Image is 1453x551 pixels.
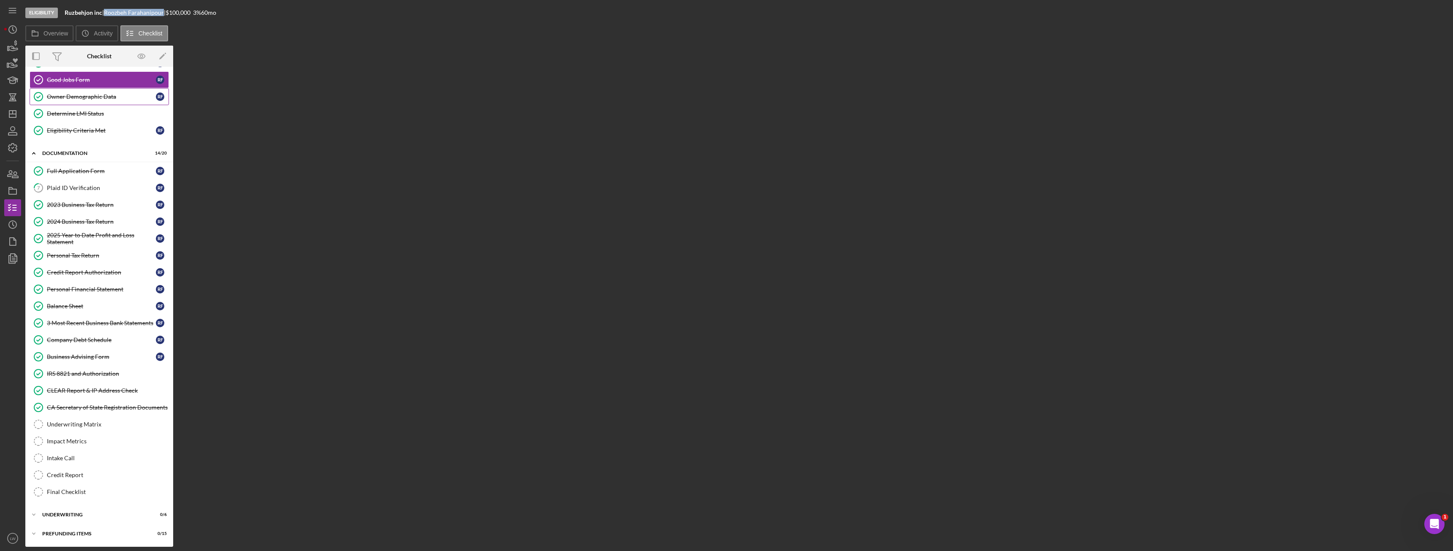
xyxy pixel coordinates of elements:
div: Determine LMI Status [47,110,169,117]
div: 0 / 6 [152,512,167,517]
div: R F [156,201,164,209]
div: Credit Report [47,472,169,478]
a: Eligibility Criteria MetRF [30,122,169,139]
a: Credit Report AuthorizationRF [30,264,169,281]
a: Business Advising FormRF [30,348,169,365]
div: Business Advising Form [47,353,156,360]
span: 1 [1442,514,1448,521]
a: Underwriting Matrix [30,416,169,433]
div: R F [156,251,164,260]
a: 2025 Year to Date Profit and Loss StatementRF [30,230,169,247]
a: IRS 8821 and Authorization [30,365,169,382]
a: Full Application FormRF [30,163,169,179]
div: R F [156,353,164,361]
div: Personal Financial Statement [47,286,156,293]
div: R F [156,319,164,327]
a: Owner Demographic DataRF [30,88,169,105]
div: 2023 Business Tax Return [47,201,156,208]
div: 3 % [193,9,201,16]
a: CA Secretary of State Registration Documents [30,399,169,416]
div: R F [156,336,164,344]
div: 3 Most Recent Business Bank Statements [47,320,156,326]
div: Owner Demographic Data [47,93,156,100]
div: R F [156,268,164,277]
label: Activity [94,30,112,37]
div: IRS 8821 and Authorization [47,370,169,377]
div: Eligibility Criteria Met [47,127,156,134]
text: LW [10,536,16,541]
label: Overview [44,30,68,37]
a: 3 Most Recent Business Bank StatementsRF [30,315,169,331]
button: Overview [25,25,73,41]
div: Underwriting [42,512,146,517]
div: R F [156,234,164,243]
a: Credit Report [30,467,169,483]
div: Roozbeh Farahanipour | [104,9,166,16]
div: Checklist [87,53,112,60]
div: | [65,9,104,16]
div: R F [156,217,164,226]
a: Intake Call [30,450,169,467]
div: 0 / 15 [152,531,167,536]
div: Credit Report Authorization [47,269,156,276]
div: Full Application Form [47,168,156,174]
div: Personal Tax Return [47,252,156,259]
a: Good Jobs FormRF [30,71,169,88]
a: Personal Financial StatementRF [30,281,169,298]
a: CLEAR Report & IP Address Check [30,382,169,399]
a: Balance SheetRF [30,298,169,315]
div: Company Debt Schedule [47,337,156,343]
div: 2024 Business Tax Return [47,218,156,225]
div: Eligibility [25,8,58,18]
div: R F [156,126,164,135]
iframe: Intercom live chat [1424,514,1445,534]
div: Balance Sheet [47,303,156,309]
div: R F [156,92,164,101]
div: Underwriting Matrix [47,421,169,428]
span: $100,000 [166,9,190,16]
div: CLEAR Report & IP Address Check [47,387,169,394]
div: 60 mo [201,9,216,16]
div: Good Jobs Form [47,76,156,83]
div: 2025 Year to Date Profit and Loss Statement [47,232,156,245]
div: R F [156,285,164,293]
a: Final Checklist [30,483,169,500]
div: Documentation [42,151,146,156]
button: Checklist [120,25,168,41]
div: CA Secretary of State Registration Documents [47,404,169,411]
button: Activity [76,25,118,41]
div: R F [156,184,164,192]
a: Impact Metrics [30,433,169,450]
div: Final Checklist [47,489,169,495]
a: Determine LMI Status [30,105,169,122]
div: Plaid ID Verification [47,185,156,191]
tspan: 7 [37,185,40,190]
a: 7Plaid ID VerificationRF [30,179,169,196]
button: LW [4,530,21,547]
div: 14 / 20 [152,151,167,156]
a: Personal Tax ReturnRF [30,247,169,264]
div: Impact Metrics [47,438,169,445]
div: Prefunding Items [42,531,146,536]
div: R F [156,167,164,175]
a: 2023 Business Tax ReturnRF [30,196,169,213]
div: Intake Call [47,455,169,461]
div: R F [156,76,164,84]
a: Company Debt ScheduleRF [30,331,169,348]
a: 2024 Business Tax ReturnRF [30,213,169,230]
b: Ruzbehjon inc [65,9,102,16]
div: R F [156,302,164,310]
label: Checklist [139,30,163,37]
